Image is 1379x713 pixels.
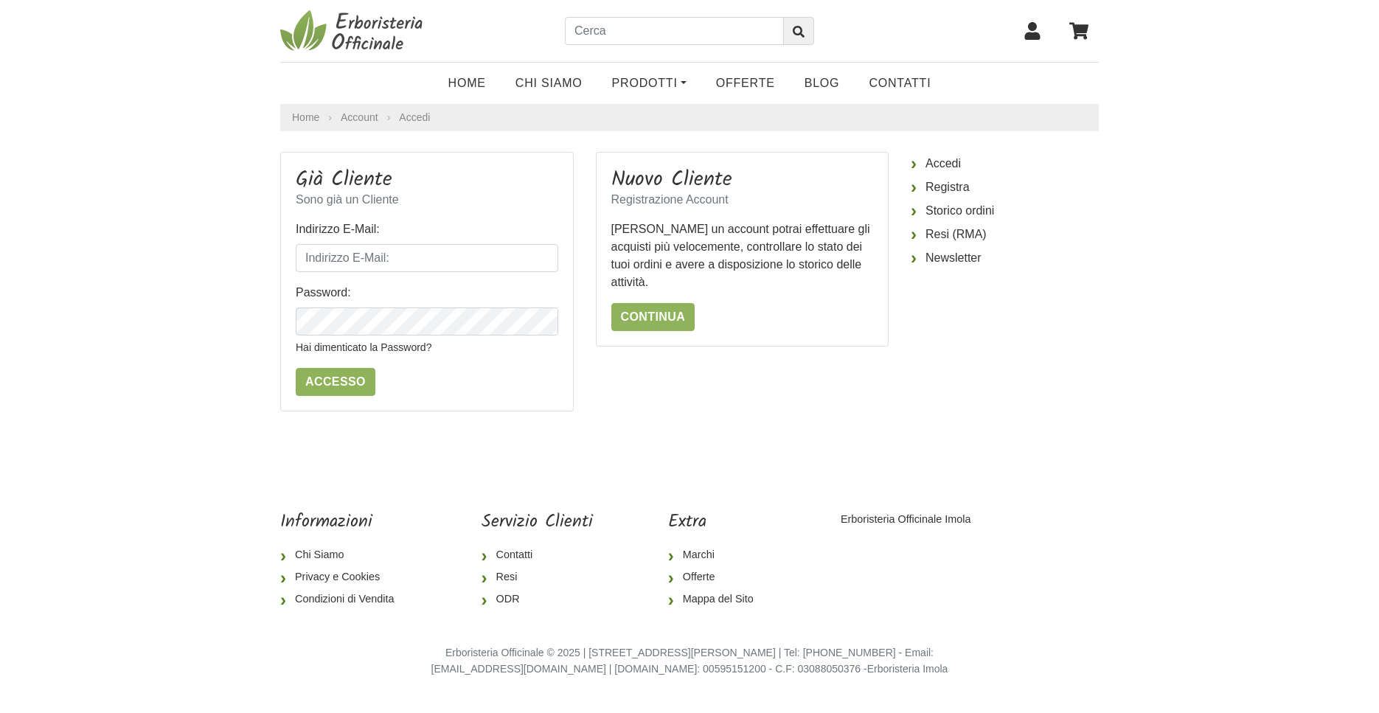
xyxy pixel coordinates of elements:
a: Hai dimenticato la Password? [296,341,431,353]
a: Privacy e Cookies [280,566,406,588]
a: ODR [482,588,593,611]
a: Mappa del Sito [668,588,765,611]
a: Home [292,110,319,125]
label: Password: [296,284,351,302]
a: Continua [611,303,695,331]
h3: Già Cliente [296,167,558,192]
h5: Servizio Clienti [482,512,593,533]
a: Newsletter [911,246,1099,270]
a: OFFERTE [701,69,790,98]
input: Accesso [296,368,375,396]
a: Offerte [668,566,765,588]
a: Contatti [482,544,593,566]
p: [PERSON_NAME] un account potrai effettuare gli acquisti più velocemente, controllare lo stato dei... [611,220,874,291]
a: Resi [482,566,593,588]
a: Erboristeria Officinale Imola [841,513,971,525]
h5: Extra [668,512,765,533]
a: Chi Siamo [501,69,597,98]
a: Account [341,110,378,125]
a: Resi (RMA) [911,223,1099,246]
a: Storico ordini [911,199,1099,223]
label: Indirizzo E-Mail: [296,220,380,238]
h3: Nuovo Cliente [611,167,874,192]
a: Marchi [668,544,765,566]
a: Erboristeria Imola [867,663,948,675]
p: Registrazione Account [611,191,874,209]
input: Indirizzo E-Mail: [296,244,558,272]
nav: breadcrumb [280,104,1099,131]
a: Condizioni di Vendita [280,588,406,611]
a: Accedi [399,111,430,123]
a: Prodotti [597,69,701,98]
a: Blog [790,69,855,98]
p: Sono già un Cliente [296,191,558,209]
small: Erboristeria Officinale © 2025 | [STREET_ADDRESS][PERSON_NAME] | Tel: [PHONE_NUMBER] - Email: [EM... [431,647,948,675]
h5: Informazioni [280,512,406,533]
a: Contatti [854,69,945,98]
a: Home [434,69,501,98]
a: Chi Siamo [280,544,406,566]
img: Erboristeria Officinale [280,9,428,53]
a: Registra [911,175,1099,199]
input: Cerca [565,17,784,45]
a: Accedi [911,152,1099,175]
